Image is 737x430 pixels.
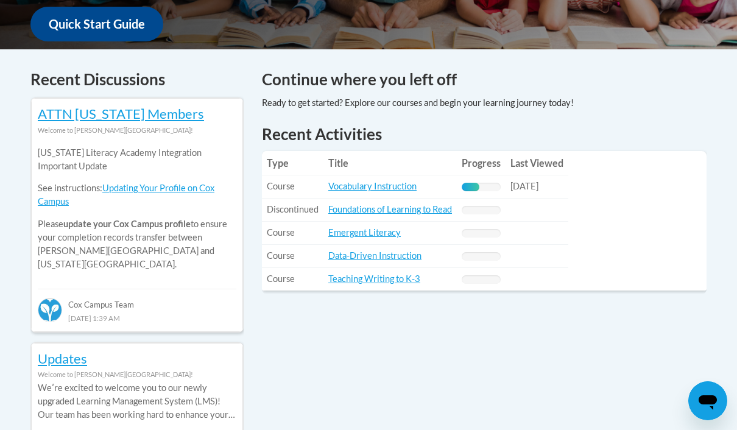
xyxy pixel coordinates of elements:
th: Last Viewed [506,151,568,175]
div: [DATE] 1:39 AM [38,311,236,325]
a: Emergent Literacy [328,227,401,238]
span: Course [267,273,295,284]
span: Course [267,181,295,191]
div: Welcome to [PERSON_NAME][GEOGRAPHIC_DATA]! [38,124,236,137]
iframe: Button to launch messaging window [688,381,727,420]
a: Quick Start Guide [30,7,163,41]
th: Type [262,151,323,175]
p: Weʹre excited to welcome you to our newly upgraded Learning Management System (LMS)! Our team has... [38,381,236,421]
h4: Continue where you left off [262,68,707,91]
span: Course [267,227,295,238]
a: Vocabulary Instruction [328,181,417,191]
a: Updating Your Profile on Cox Campus [38,183,214,206]
div: Welcome to [PERSON_NAME][GEOGRAPHIC_DATA]! [38,368,236,381]
span: Course [267,250,295,261]
h4: Recent Discussions [30,68,244,91]
th: Progress [457,151,506,175]
img: Cox Campus Team [38,298,62,322]
div: Please to ensure your completion records transfer between [PERSON_NAME][GEOGRAPHIC_DATA] and [US_... [38,137,236,280]
span: [DATE] [510,181,538,191]
p: [US_STATE] Literacy Academy Integration Important Update [38,146,236,173]
div: Cox Campus Team [38,289,236,311]
a: Foundations of Learning to Read [328,204,452,214]
a: Teaching Writing to K-3 [328,273,420,284]
b: update your Cox Campus profile [63,219,191,229]
a: Updates [38,350,87,367]
div: Progress, % [462,183,479,191]
a: ATTN [US_STATE] Members [38,105,204,122]
span: Discontinued [267,204,319,214]
p: See instructions: [38,182,236,208]
th: Title [323,151,457,175]
a: Data-Driven Instruction [328,250,421,261]
h1: Recent Activities [262,123,707,145]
